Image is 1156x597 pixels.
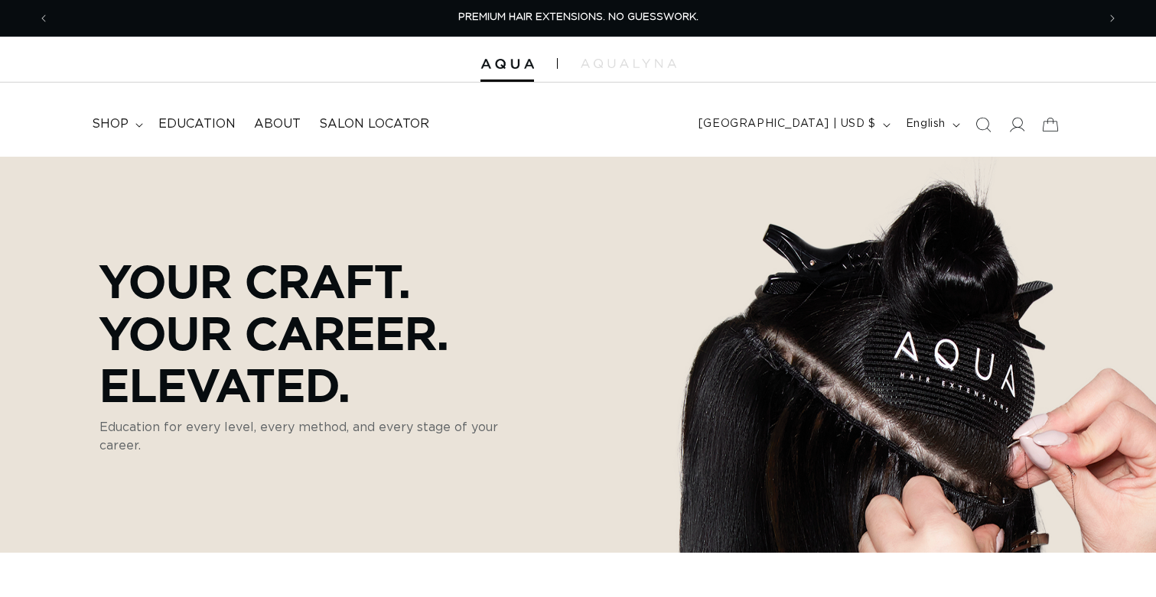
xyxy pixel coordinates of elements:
[698,116,876,132] span: [GEOGRAPHIC_DATA] | USD $
[310,107,438,141] a: Salon Locator
[581,59,676,68] img: aqualyna.com
[906,116,946,132] span: English
[1096,4,1129,33] button: Next announcement
[458,12,698,22] span: PREMIUM HAIR EXTENSIONS. NO GUESSWORK.
[897,110,966,139] button: English
[966,108,1000,141] summary: Search
[149,107,245,141] a: Education
[319,116,429,132] span: Salon Locator
[245,107,310,141] a: About
[158,116,236,132] span: Education
[480,59,534,70] img: Aqua Hair Extensions
[92,116,129,132] span: shop
[27,4,60,33] button: Previous announcement
[83,107,149,141] summary: shop
[689,110,897,139] button: [GEOGRAPHIC_DATA] | USD $
[99,255,536,410] p: Your Craft. Your Career. Elevated.
[254,116,301,132] span: About
[99,418,536,455] p: Education for every level, every method, and every stage of your career.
